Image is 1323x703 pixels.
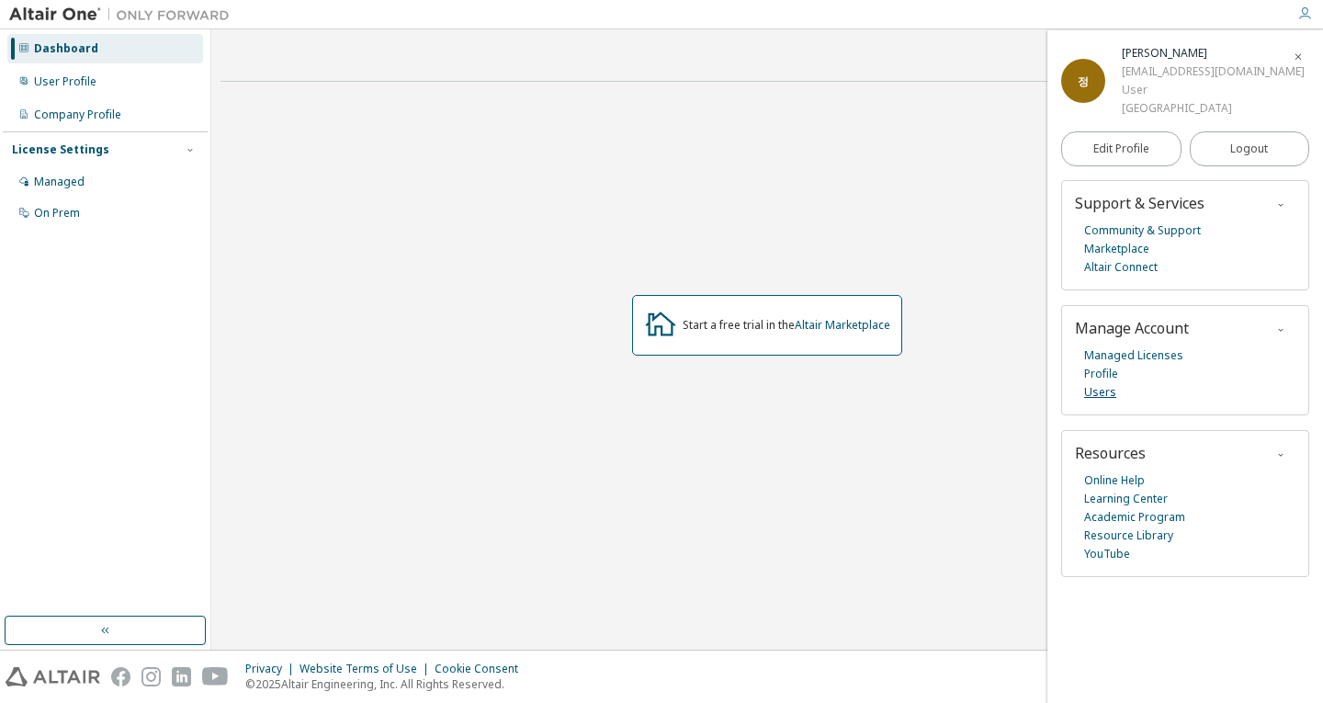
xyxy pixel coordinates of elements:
span: Logout [1230,140,1268,158]
a: Online Help [1084,471,1145,490]
div: Cookie Consent [435,662,529,676]
button: Logout [1190,131,1310,166]
span: Manage Account [1075,318,1189,338]
span: 정 [1078,74,1089,89]
div: [GEOGRAPHIC_DATA] [1122,99,1305,118]
span: Resources [1075,443,1146,463]
a: Resource Library [1084,527,1173,545]
a: Altair Marketplace [795,317,890,333]
span: Support & Services [1075,193,1204,213]
div: Dashboard [34,41,98,56]
div: 정훈 안 [1122,44,1305,62]
div: Website Terms of Use [300,662,435,676]
img: altair_logo.svg [6,667,100,686]
a: Users [1084,383,1116,402]
a: Learning Center [1084,490,1168,508]
a: Marketplace [1084,240,1149,258]
a: Academic Program [1084,508,1185,527]
a: Edit Profile [1061,131,1182,166]
img: youtube.svg [202,667,229,686]
div: User [1122,81,1305,99]
a: Profile [1084,365,1118,383]
a: Altair Connect [1084,258,1158,277]
div: [EMAIL_ADDRESS][DOMAIN_NAME] [1122,62,1305,81]
img: linkedin.svg [172,667,191,686]
div: Managed [34,175,85,189]
a: YouTube [1084,545,1130,563]
img: instagram.svg [141,667,161,686]
a: Community & Support [1084,221,1201,240]
div: Start a free trial in the [683,318,890,333]
p: © 2025 Altair Engineering, Inc. All Rights Reserved. [245,676,529,692]
img: facebook.svg [111,667,130,686]
img: Altair One [9,6,239,24]
div: On Prem [34,206,80,221]
a: Managed Licenses [1084,346,1183,365]
div: License Settings [12,142,109,157]
span: Edit Profile [1093,142,1149,156]
div: Company Profile [34,108,121,122]
div: Privacy [245,662,300,676]
div: User Profile [34,74,96,89]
